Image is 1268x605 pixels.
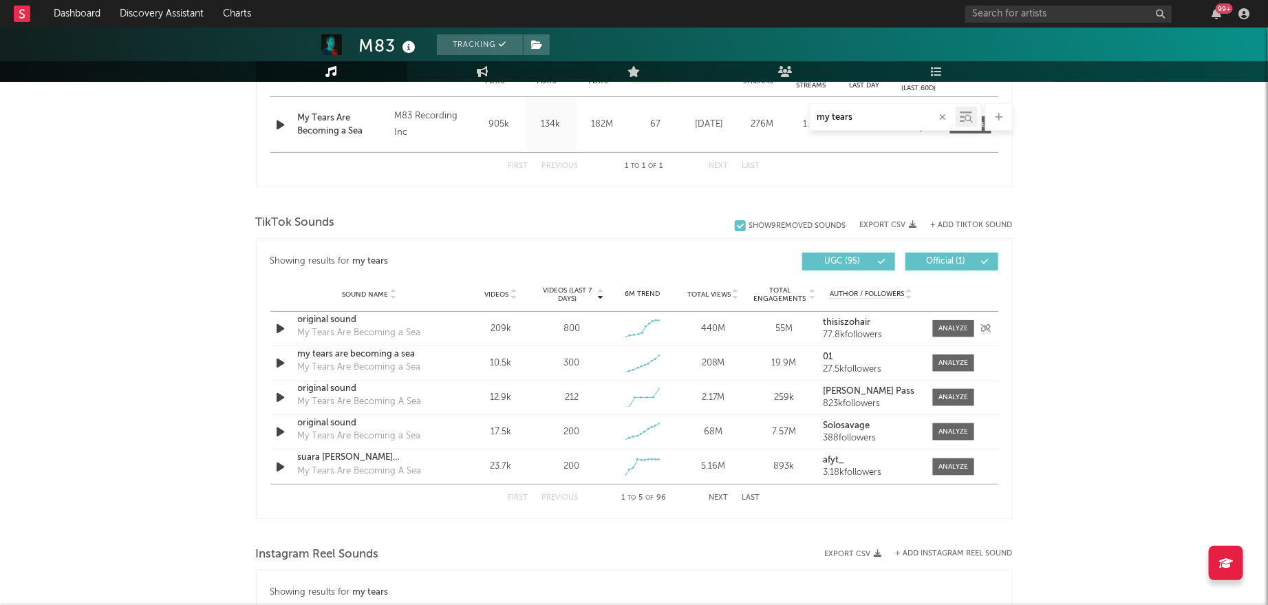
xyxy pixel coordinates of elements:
input: Search for artists [965,6,1172,23]
button: Tracking [437,34,523,55]
div: 6M Trend [610,289,674,299]
span: Author / Followers [830,290,904,299]
div: 77.8k followers [823,330,918,340]
a: original sound [298,313,442,327]
div: My Tears Are Becoming a Sea [298,361,421,374]
div: 200 [563,425,579,439]
span: of [645,495,654,501]
div: My Tears Are Becoming A Sea [298,465,422,478]
button: Next [709,494,729,502]
div: 23.7k [469,460,533,474]
a: [PERSON_NAME] Pass [823,387,918,396]
input: Search by song name or URL [810,112,956,123]
button: Next [709,162,729,170]
strong: thisiszohair [823,318,870,327]
span: Videos [485,290,509,299]
button: Export CSV [825,550,882,558]
div: 1 1 1 [606,158,682,175]
strong: [PERSON_NAME] Pass [823,387,914,396]
div: 27.5k followers [823,365,918,374]
a: 01 [823,352,918,362]
div: 2.17M [681,391,745,405]
div: 823k followers [823,399,918,409]
span: UGC ( 95 ) [811,257,874,266]
button: Previous [542,162,579,170]
strong: 01 [823,352,832,361]
div: + Add Instagram Reel Sound [882,550,1013,558]
span: Videos (last 7 days) [539,286,595,303]
div: 200 [563,460,579,474]
div: 19.9M [752,357,816,370]
div: M83 [359,34,420,57]
div: 68M [681,425,745,439]
div: Showing results for [270,584,998,601]
a: Solosavage [823,421,918,431]
div: 10.5k [469,357,533,370]
div: 99 + [1216,3,1233,14]
div: 800 [563,322,580,336]
div: 7.57M [752,425,816,439]
button: UGC(95) [802,253,895,270]
button: Last [742,494,760,502]
div: Showing results for [270,253,634,270]
span: TikTok Sounds [256,215,335,231]
a: original sound [298,416,442,430]
button: Last [742,162,760,170]
span: Total Views [687,290,731,299]
a: suara [PERSON_NAME] [PERSON_NAME] [298,451,442,465]
div: 5.16M [681,460,745,474]
div: 209k [469,322,533,336]
div: Show 9 Removed Sounds [749,222,846,231]
div: My Tears Are Becoming a Sea [298,326,421,340]
div: 893k [752,460,816,474]
span: of [648,163,656,169]
div: 55M [752,322,816,336]
strong: afyt_ [823,456,844,465]
span: Sound Name [343,290,389,299]
button: + Add TikTok Sound [917,222,1013,229]
div: 388 followers [823,434,918,443]
button: Export CSV [860,221,917,229]
span: to [627,495,636,501]
div: 12.9k [469,391,533,405]
span: Official ( 1 ) [914,257,978,266]
div: 440M [681,322,745,336]
span: Total Engagements [752,286,808,303]
a: my tears are becoming a sea [298,348,442,361]
div: my tears [352,584,388,601]
div: My Tears Are Becoming A Sea [298,395,422,409]
div: 259k [752,391,816,405]
strong: Solosavage [823,421,870,430]
div: 212 [565,391,579,405]
div: my tears [352,253,388,270]
button: 99+ [1212,8,1221,19]
span: Instagram Reel Sounds [256,546,379,563]
div: 1 5 96 [606,490,682,507]
div: My Tears Are Becoming a Sea [298,429,421,443]
a: afyt_ [823,456,918,465]
div: 300 [563,357,579,370]
button: First [508,162,528,170]
a: original sound [298,382,442,396]
button: + Add TikTok Sound [931,222,1013,229]
div: 208M [681,357,745,370]
div: 3.18k followers [823,468,918,478]
span: to [631,163,639,169]
a: thisiszohair [823,318,918,328]
button: First [508,494,528,502]
button: Previous [542,494,579,502]
button: Official(1) [905,253,998,270]
button: + Add Instagram Reel Sound [896,550,1013,558]
div: 17.5k [469,425,533,439]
